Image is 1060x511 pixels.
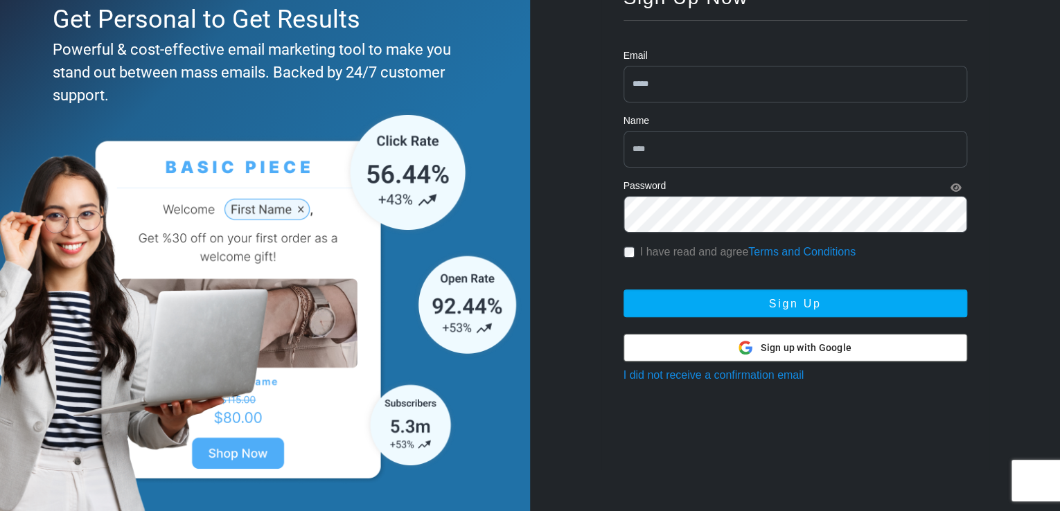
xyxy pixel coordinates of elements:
div: Get Personal to Get Results [53,1,471,38]
label: I have read and agree [640,244,856,260]
i: Show Password [951,183,962,192]
label: Name [624,114,649,128]
div: Powerful & cost-effective email marketing tool to make you stand out between mass emails. Backed ... [53,38,471,107]
label: Password [624,179,666,193]
span: Sign up with Google [761,341,851,355]
a: I did not receive a confirmation email [624,369,804,381]
button: Sign up with Google [624,334,967,361]
a: Terms and Conditions [748,246,856,258]
button: Sign Up [624,289,967,317]
label: Email [624,48,648,63]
